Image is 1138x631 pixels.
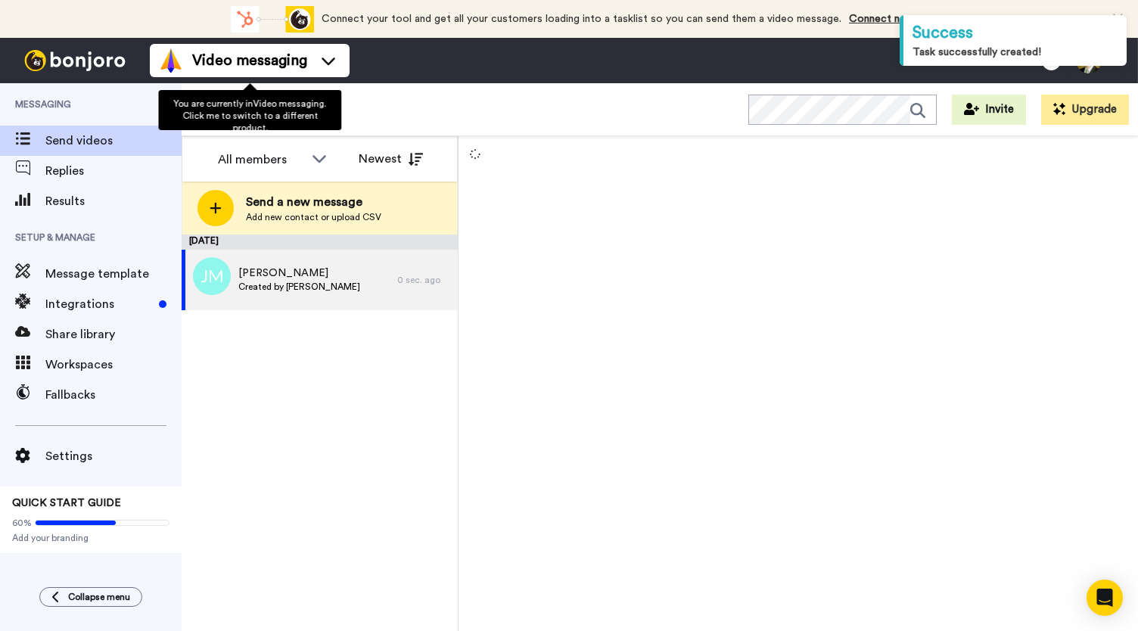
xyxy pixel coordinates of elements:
span: Workspaces [45,356,182,374]
span: Collapse menu [68,591,130,603]
div: All members [218,151,304,169]
div: Task successfully created! [913,45,1118,60]
img: vm-color.svg [159,48,183,73]
span: Send a new message [246,193,381,211]
a: Connect now [849,14,915,24]
span: Message template [45,265,182,283]
button: Newest [347,144,434,174]
div: animation [231,6,314,33]
span: Add your branding [12,532,169,544]
span: Video messaging [192,50,307,71]
div: Success [913,21,1118,45]
span: Created by [PERSON_NAME] [238,281,360,293]
span: QUICK START GUIDE [12,498,121,508]
img: jm.png [193,257,231,295]
span: 60% [12,517,32,529]
div: Open Intercom Messenger [1087,580,1123,616]
span: Fallbacks [45,386,182,404]
button: Upgrade [1041,95,1129,125]
div: 0 sec. ago [397,274,450,286]
span: Results [45,192,182,210]
span: [PERSON_NAME] [238,266,360,281]
span: Connect your tool and get all your customers loading into a tasklist so you can send them a video... [322,14,841,24]
span: Send videos [45,132,182,150]
span: Share library [45,325,182,343]
button: Collapse menu [39,587,142,607]
button: Invite [952,95,1026,125]
img: bj-logo-header-white.svg [18,50,132,71]
span: Settings [45,447,182,465]
span: Integrations [45,295,153,313]
div: [DATE] [182,235,458,250]
span: Replies [45,162,182,180]
span: Add new contact or upload CSV [246,211,381,223]
span: You are currently in Video messaging . Click me to switch to a different product. [173,99,326,132]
